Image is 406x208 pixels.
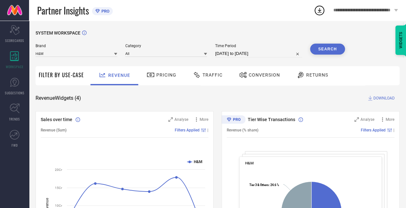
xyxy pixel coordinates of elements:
[200,117,208,122] span: More
[108,73,130,78] span: Revenue
[360,117,374,122] span: Analyse
[386,117,394,122] span: More
[207,128,208,132] span: |
[203,72,223,78] span: Traffic
[249,183,279,187] text: : 24.6 %
[249,183,269,187] tspan: Tier 3 & Others
[306,72,328,78] span: Returns
[9,117,20,121] span: TRENDS
[227,128,258,132] span: Revenue (% share)
[373,95,395,101] span: DOWNLOAD
[6,64,24,69] span: WORKSPACE
[354,117,359,122] svg: Zoom
[125,44,207,48] span: Category
[41,117,72,122] span: Sales over time
[314,5,325,16] div: Open download list
[168,117,173,122] svg: Zoom
[36,44,117,48] span: Brand
[175,128,200,132] span: Filters Applied
[194,160,203,164] text: H&M
[100,9,109,14] span: PRO
[156,72,176,78] span: Pricing
[36,95,81,101] span: Revenue Widgets ( 4 )
[55,186,62,190] text: 15Cr
[393,128,394,132] span: |
[361,128,386,132] span: Filters Applied
[39,71,84,79] span: Filter By Use-Case
[310,44,345,55] button: Search
[249,72,280,78] span: Conversion
[215,44,302,48] span: Time Period
[41,128,67,132] span: Revenue (Sum)
[215,50,302,57] input: Select time period
[222,115,245,125] div: Premium
[55,168,62,172] text: 20Cr
[248,117,295,122] span: Tier Wise Transactions
[245,161,254,165] span: H&M
[5,38,24,43] span: SCORECARDS
[5,90,25,95] span: SUGGESTIONS
[174,117,188,122] span: Analyse
[55,204,62,207] text: 10Cr
[12,143,18,148] span: FWD
[36,30,80,36] span: SYSTEM WORKSPACE
[37,4,89,17] span: Partner Insights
